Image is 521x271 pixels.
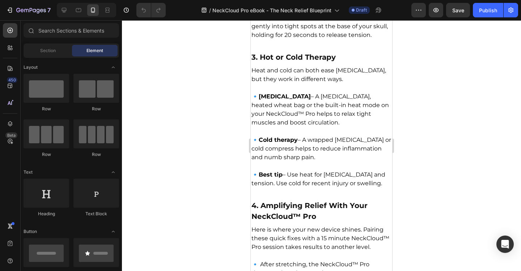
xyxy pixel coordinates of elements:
[1,181,117,200] strong: 4. Amplifying Relief With Your NeckCloud™ Pro
[1,33,85,41] strong: 3. Hot or Cold Therapy
[8,151,32,158] strong: Best tip
[8,73,60,80] strong: [MEDICAL_DATA]
[107,226,119,237] span: Toggle open
[1,107,141,141] p: 🔹 – A wrapped [MEDICAL_DATA] or cold compress helps to reduce inflammation and numb sharp pain.
[251,20,392,271] iframe: Design area
[47,6,51,14] p: 7
[107,166,119,178] span: Toggle open
[356,7,367,13] span: Draft
[73,106,119,112] div: Row
[24,151,69,158] div: Row
[7,77,17,83] div: 450
[24,64,38,71] span: Layout
[1,240,141,257] p: 🔹 After stretching, the NeckCloud™ Pro deepens the release and resets your posture.
[1,205,141,231] p: Here is where your new device shines. Pairing these quick fixes with a 15 minute NeckCloud™ Pro s...
[1,46,141,63] p: Heat and cold can both ease [MEDICAL_DATA], but they work in different ways.
[212,7,331,14] span: NeckCloud Pro eBook - The Neck Relief Blueprint
[1,141,141,168] p: 🔹 – Use heat for [MEDICAL_DATA] and tension. Use cold for recent injury or swelling.
[40,47,56,54] span: Section
[3,3,54,17] button: 7
[473,3,503,17] button: Publish
[496,236,514,253] div: Open Intercom Messenger
[5,132,17,138] div: Beta
[452,7,464,13] span: Save
[1,72,141,107] p: 🔹 – A [MEDICAL_DATA], heated wheat bag or the built-in heat mode on your NeckCloud™ Pro helps to ...
[136,3,166,17] div: Undo/Redo
[73,211,119,217] div: Text Block
[24,211,69,217] div: Heading
[479,7,497,14] div: Publish
[209,7,211,14] span: /
[446,3,470,17] button: Save
[86,47,103,54] span: Element
[24,169,33,175] span: Text
[73,151,119,158] div: Row
[24,228,37,235] span: Button
[107,62,119,73] span: Toggle open
[24,23,119,38] input: Search Sections & Elements
[8,116,47,123] strong: Cold therapy
[24,106,69,112] div: Row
